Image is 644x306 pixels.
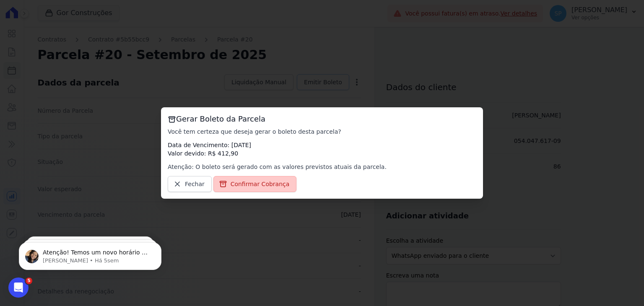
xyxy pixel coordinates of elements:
span: Fechar [185,180,205,188]
p: Você tem certeza que deseja gerar o boleto desta parcela? [168,127,476,136]
p: Atenção: O boleto será gerado com as valores previstos atuais da parcela. [168,163,476,171]
span: 5 [26,277,32,284]
h3: Gerar Boleto da Parcela [168,114,476,124]
span: Confirmar Cobrança [231,180,290,188]
a: Fechar [168,176,212,192]
p: Data de Vencimento: [DATE] Valor devido: R$ 412,90 [168,141,476,158]
a: Confirmar Cobrança [213,176,297,192]
iframe: Intercom live chat [8,277,29,298]
iframe: Intercom notifications mensagem [6,225,174,283]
